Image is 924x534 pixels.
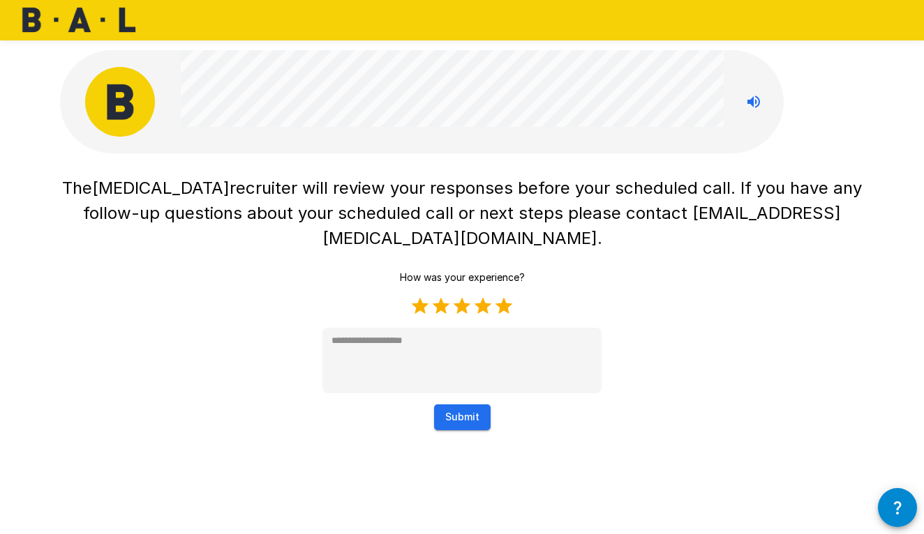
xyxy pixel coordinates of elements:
img: bal_avatar.png [85,67,155,137]
p: How was your experience? [400,270,525,284]
span: recruiter will review your responses before your scheduled call. If you have any follow-up questi... [83,178,867,248]
button: Stop reading questions aloud [740,88,768,116]
button: Submit [434,404,491,430]
span: [MEDICAL_DATA] [92,178,230,198]
span: The [62,178,92,198]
